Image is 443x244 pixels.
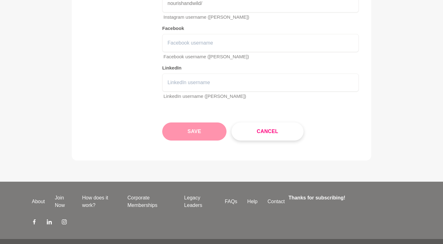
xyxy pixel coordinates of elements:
[163,53,359,60] p: Facebook username ([PERSON_NAME])
[242,198,263,205] a: Help
[231,122,304,141] button: Cancel
[163,14,359,21] p: Instagram username ([PERSON_NAME])
[289,194,407,202] h4: Thanks for subscribing!
[47,219,52,227] a: LinkedIn
[220,198,242,205] a: FAQs
[122,194,179,209] a: Corporate Memberships
[27,198,50,205] a: About
[163,93,359,100] p: LinkedIn username ([PERSON_NAME])
[179,194,220,209] a: Legacy Leaders
[77,194,122,209] a: How does it work?
[162,74,359,92] input: LinkedIn username
[50,194,77,209] a: Join Now
[62,219,67,227] a: Instagram
[162,122,226,141] button: Save
[162,26,359,31] h5: Facebook
[162,65,359,71] h5: LinkedIn
[32,219,37,227] a: Facebook
[263,198,290,205] a: Contact
[162,34,359,52] input: Facebook username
